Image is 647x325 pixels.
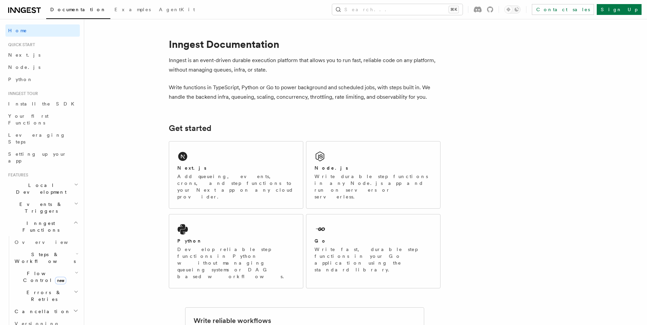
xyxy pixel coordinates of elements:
a: PythonDevelop reliable step functions in Python without managing queueing systems or DAG based wo... [169,214,303,288]
h1: Inngest Documentation [169,38,441,50]
p: Write fast, durable step functions in your Go application using the standard library. [314,246,432,273]
h2: Next.js [177,165,206,171]
kbd: ⌘K [449,6,459,13]
button: Steps & Workflows [12,248,80,267]
span: Next.js [8,52,40,58]
a: Node.js [5,61,80,73]
span: Leveraging Steps [8,132,66,145]
span: Install the SDK [8,101,78,107]
span: Examples [114,7,151,12]
span: Events & Triggers [5,201,74,214]
p: Write durable step functions in any Node.js app and run on servers or serverless. [314,173,432,200]
a: Examples [110,2,155,18]
span: Local Development [5,182,74,195]
a: Contact sales [532,4,594,15]
a: Next.js [5,49,80,61]
span: Cancellation [12,308,71,315]
p: Inngest is an event-driven durable execution platform that allows you to run fast, reliable code ... [169,56,441,75]
button: Flow Controlnew [12,267,80,286]
a: Setting up your app [5,148,80,167]
span: Python [8,77,33,82]
span: Steps & Workflows [12,251,76,265]
span: Overview [15,240,85,245]
p: Add queueing, events, crons, and step functions to your Next app on any cloud provider. [177,173,295,200]
a: GoWrite fast, durable step functions in your Go application using the standard library. [306,214,441,288]
h2: Node.js [314,165,348,171]
a: Get started [169,123,211,133]
span: Your first Functions [8,113,49,126]
button: Cancellation [12,305,80,318]
a: Sign Up [597,4,642,15]
a: Next.jsAdd queueing, events, crons, and step functions to your Next app on any cloud provider. [169,141,303,209]
h2: Go [314,237,327,244]
a: AgentKit [155,2,199,18]
button: Toggle dark mode [504,5,521,14]
span: Features [5,172,28,178]
a: Overview [12,236,80,248]
a: Home [5,24,80,37]
button: Local Development [5,179,80,198]
span: new [55,277,66,284]
a: Python [5,73,80,85]
span: Quick start [5,42,35,47]
span: Setting up your app [8,151,67,164]
span: Flow Control [12,270,75,284]
span: Inngest Functions [5,220,73,233]
p: Develop reliable step functions in Python without managing queueing systems or DAG based workflows. [177,246,295,280]
span: Inngest tour [5,91,38,96]
span: Node.js [8,64,40,70]
button: Inngest Functions [5,217,80,236]
a: Node.jsWrite durable step functions in any Node.js app and run on servers or serverless. [306,141,441,209]
a: Install the SDK [5,98,80,110]
button: Errors & Retries [12,286,80,305]
h2: Python [177,237,202,244]
p: Write functions in TypeScript, Python or Go to power background and scheduled jobs, with steps bu... [169,83,441,102]
span: Errors & Retries [12,289,74,303]
span: Documentation [50,7,106,12]
span: AgentKit [159,7,195,12]
a: Leveraging Steps [5,129,80,148]
a: Documentation [46,2,110,19]
button: Events & Triggers [5,198,80,217]
a: Your first Functions [5,110,80,129]
button: Search...⌘K [332,4,463,15]
span: Home [8,27,27,34]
